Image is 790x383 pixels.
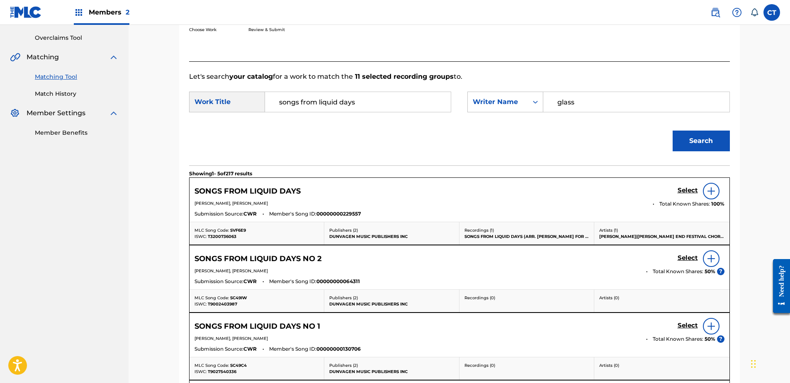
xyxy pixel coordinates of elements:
[678,322,698,330] h5: Select
[473,97,523,107] div: Writer Name
[329,362,454,368] p: Publishers ( 2 )
[194,254,322,264] h5: SONGS FROM LIQUID DAYS NO 2
[243,345,257,353] span: CWR
[189,82,730,165] form: Search Form
[599,233,724,240] p: [PERSON_NAME]|[PERSON_NAME] END FESTIVAL CHORUS|NATIONAL SINFONIA
[269,345,316,353] span: Member's Song ID:
[243,278,257,285] span: CWR
[109,52,119,62] img: expand
[194,210,243,218] span: Submission Source:
[89,7,129,17] span: Members
[329,368,454,375] p: DUNVAGEN MUSIC PUBLISHERS INC
[194,301,207,307] span: ISWC:
[329,295,454,301] p: Publishers ( 2 )
[705,268,715,275] span: 50 %
[208,234,236,239] span: T3200736063
[10,52,20,62] img: Matching
[711,200,724,208] span: 100 %
[27,52,59,62] span: Matching
[27,108,85,118] span: Member Settings
[678,187,698,194] h5: Select
[732,7,742,17] img: help
[678,254,698,262] h5: Select
[35,73,119,81] a: Matching Tool
[464,233,589,240] p: SONGS FROM LIQUID DAYS (ARR. [PERSON_NAME] FOR CHOIR, SOLOISTS & ORCHESTRA): CHANGING OPINION
[269,278,316,285] span: Member's Song ID:
[248,27,285,33] p: Review & Submit
[710,7,720,17] img: search
[329,233,454,240] p: DUNVAGEN MUSIC PUBLISHERS INC
[706,186,716,196] img: info
[126,8,129,16] span: 2
[109,108,119,118] img: expand
[599,362,724,368] p: Artists ( 0 )
[706,321,716,331] img: info
[189,72,730,82] p: Let's search for a work to match the to.
[717,335,724,343] span: ?
[208,369,236,374] span: T9027540336
[599,295,724,301] p: Artists ( 0 )
[599,227,724,233] p: Artists ( 1 )
[269,210,316,218] span: Member's Song ID:
[316,278,360,285] span: 00000000064311
[750,8,758,17] div: Notifications
[464,227,589,233] p: Recordings ( 1 )
[659,200,711,208] span: Total Known Shares:
[316,210,361,218] span: 00000000229557
[194,268,268,274] span: [PERSON_NAME], [PERSON_NAME]
[194,295,229,301] span: MLC Song Code:
[189,27,216,33] p: Choose Work
[194,363,229,368] span: MLC Song Code:
[230,363,247,368] span: SC49C4
[194,345,243,353] span: Submission Source:
[35,128,119,137] a: Member Benefits
[353,73,454,80] strong: 11 selected recording groups
[763,4,780,21] div: User Menu
[194,278,243,285] span: Submission Source:
[194,187,301,196] h5: SONGS FROM LIQUID DAYS
[194,369,207,374] span: ISWC:
[653,268,705,275] span: Total Known Shares:
[653,335,705,343] span: Total Known Shares:
[729,4,745,21] div: Help
[194,201,268,206] span: [PERSON_NAME], [PERSON_NAME]
[464,362,589,368] p: Recordings ( 0 )
[673,131,730,151] button: Search
[329,227,454,233] p: Publishers ( 2 )
[705,335,715,343] span: 50 %
[208,301,237,307] span: T9002403987
[194,228,229,233] span: MLC Song Code:
[230,228,246,233] span: SVF6E9
[749,343,790,383] iframe: Chat Widget
[464,295,589,301] p: Recordings ( 0 )
[706,254,716,264] img: info
[35,90,119,98] a: Match History
[194,234,207,239] span: ISWC:
[10,108,20,118] img: Member Settings
[316,345,361,353] span: 00000000130706
[243,210,257,218] span: CWR
[717,268,724,275] span: ?
[35,34,119,42] a: Overclaims Tool
[194,336,268,341] span: [PERSON_NAME], [PERSON_NAME]
[767,253,790,320] iframe: Resource Center
[194,322,320,331] h5: SONGS FROM LIQUID DAYS NO 1
[229,73,273,80] strong: your catalog
[230,295,247,301] span: SC49IW
[74,7,84,17] img: Top Rightsholders
[10,6,42,18] img: MLC Logo
[707,4,724,21] a: Public Search
[189,170,252,177] p: Showing 1 - 5 of 217 results
[329,301,454,307] p: DUNVAGEN MUSIC PUBLISHERS INC
[751,351,756,376] div: Drag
